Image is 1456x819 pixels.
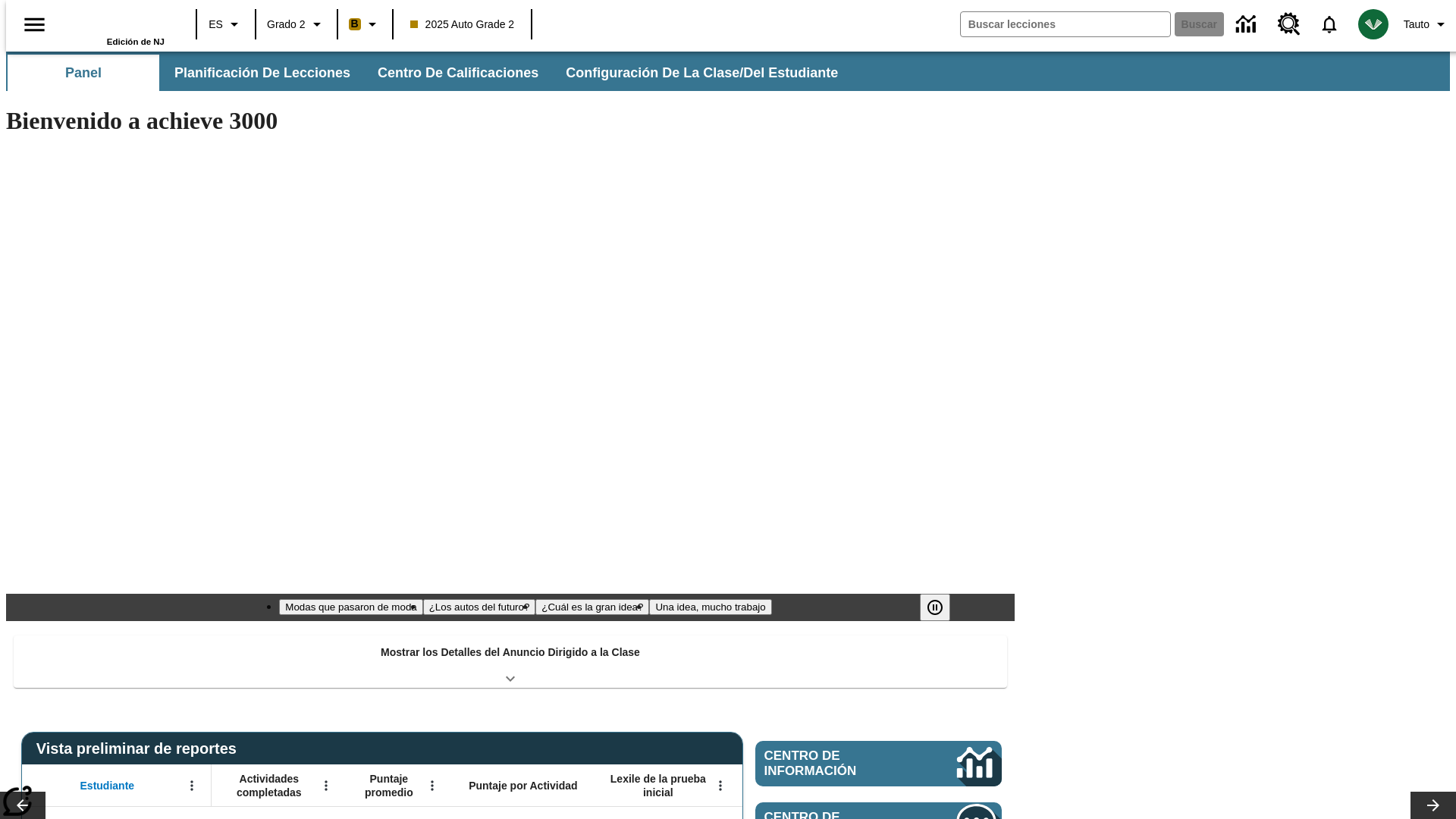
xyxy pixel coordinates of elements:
[6,52,1450,91] div: Subbarra de navegación
[709,774,732,797] button: Abrir menú
[423,599,536,615] button: Diapositiva 2 ¿Los autos del futuro?
[649,599,771,615] button: Diapositiva 4 Una idea, mucho trabajo
[381,645,640,661] p: Mostrar los Detalles del Anuncio Dirigido a la Clase
[6,107,1015,135] h1: Bienvenido a achieve 3000
[469,779,577,792] span: Puntaje por Actividad
[353,772,425,799] span: Puntaje promedio
[961,12,1170,36] input: Buscar campo
[279,599,422,615] button: Diapositiva 1 Modas que pasaron de moda
[1410,792,1456,819] button: Carrusel de lecciones, seguir
[80,779,135,792] span: Estudiante
[36,740,244,758] span: Vista preliminar de reportes
[66,7,165,37] a: Portada
[174,64,350,82] span: Planificación de lecciones
[378,64,538,82] span: Centro de calificaciones
[267,17,306,33] span: Grado 2
[920,594,965,621] div: Pausar
[107,37,165,46] span: Edición de NJ
[755,741,1002,786] a: Centro de información
[421,774,444,797] button: Abrir menú
[1227,4,1269,45] a: Centro de información
[209,17,223,33] span: ES
[1358,9,1389,39] img: avatar image
[65,64,102,82] span: Panel
[535,599,649,615] button: Diapositiva 3 ¿Cuál es la gran idea?
[6,55,852,91] div: Subbarra de navegación
[180,774,203,797] button: Abrir menú
[1404,17,1429,33] span: Tauto
[12,2,57,47] button: Abrir el menú lateral
[261,11,332,38] button: Grado: Grado 2, Elige un grado
[366,55,551,91] button: Centro de calificaciones
[351,14,359,33] span: B
[8,55,159,91] button: Panel
[343,11,388,38] button: Boost El color de la clase es anaranjado claro. Cambiar el color de la clase.
[920,594,950,621] button: Pausar
[1398,11,1456,38] button: Perfil/Configuración
[410,17,515,33] span: 2025 Auto Grade 2
[66,5,165,46] div: Portada
[1269,4,1310,45] a: Centro de recursos, Se abrirá en una pestaña nueva.
[14,635,1007,688] div: Mostrar los Detalles del Anuncio Dirigido a la Clase
[603,772,714,799] span: Lexile de la prueba inicial
[1349,5,1398,44] button: Escoja un nuevo avatar
[566,64,838,82] span: Configuración de la clase/del estudiante
[764,748,906,779] span: Centro de información
[554,55,850,91] button: Configuración de la clase/del estudiante
[202,11,250,38] button: Lenguaje: ES, Selecciona un idioma
[1310,5,1349,44] a: Notificaciones
[162,55,362,91] button: Planificación de lecciones
[219,772,319,799] span: Actividades completadas
[315,774,337,797] button: Abrir menú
